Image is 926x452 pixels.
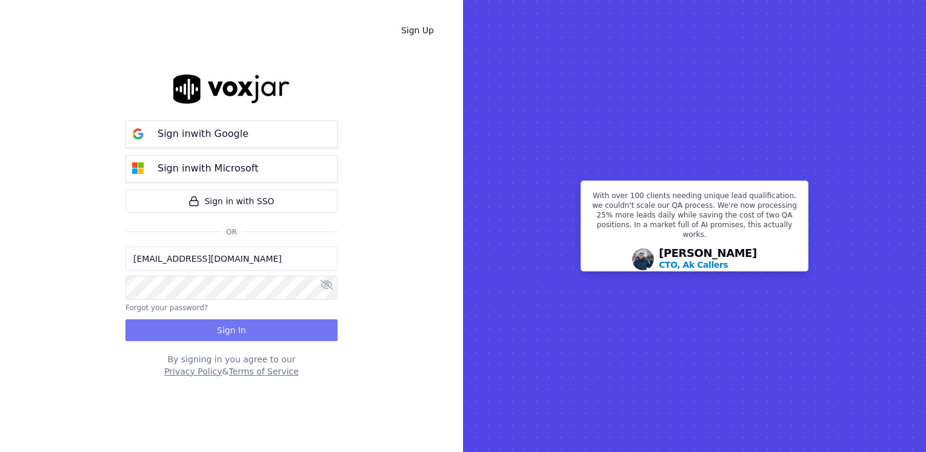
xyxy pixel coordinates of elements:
[125,121,338,148] button: Sign inwith Google
[632,248,654,270] img: Avatar
[158,161,258,176] p: Sign in with Microsoft
[588,191,801,244] p: With over 100 clients needing unique lead qualification, we couldn't scale our QA process. We're ...
[659,259,728,271] p: CTO, Ak Callers
[125,319,338,341] button: Sign In
[391,19,444,41] a: Sign Up
[125,353,338,377] div: By signing in you agree to our &
[126,122,150,146] img: google Sign in button
[221,227,242,237] span: Or
[164,365,222,377] button: Privacy Policy
[228,365,298,377] button: Terms of Service
[173,75,290,103] img: logo
[126,156,150,181] img: microsoft Sign in button
[158,127,248,141] p: Sign in with Google
[125,155,338,182] button: Sign inwith Microsoft
[125,247,338,271] input: Email
[125,303,208,313] button: Forgot your password?
[659,248,757,271] div: [PERSON_NAME]
[125,190,338,213] a: Sign in with SSO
